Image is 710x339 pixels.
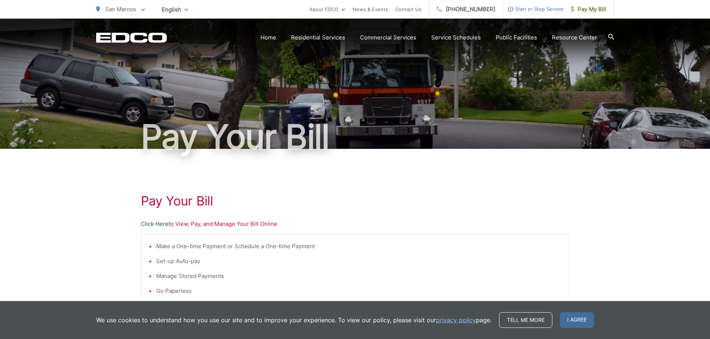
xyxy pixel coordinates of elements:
[105,6,136,13] span: San Marcos
[141,220,168,228] a: Click Here
[496,33,537,42] a: Public Facilities
[141,194,569,208] h1: Pay Your Bill
[96,118,614,156] h1: Pay Your Bill
[156,257,562,266] li: Set-up Auto-pay
[261,33,276,42] a: Home
[156,242,562,251] li: Make a One-time Payment or Schedule a One-time Payment
[552,33,597,42] a: Resource Center
[156,287,562,295] li: Go Paperless
[291,33,345,42] a: Residential Services
[560,312,594,328] span: I agree
[431,33,481,42] a: Service Schedules
[571,5,606,14] span: Pay My Bill
[436,316,476,324] a: privacy policy
[353,5,388,14] a: News & Events
[96,316,492,324] p: We use cookies to understand how you use our site and to improve your experience. To view our pol...
[96,32,167,43] a: EDCD logo. Return to the homepage.
[360,33,416,42] a: Commercial Services
[156,272,562,281] li: Manage Stored Payments
[309,5,345,14] a: About EDCO
[395,5,422,14] a: Contact Us
[141,220,569,228] p: to View, Pay, and Manage Your Bill Online
[156,3,194,16] span: English
[499,312,552,328] a: Tell me more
